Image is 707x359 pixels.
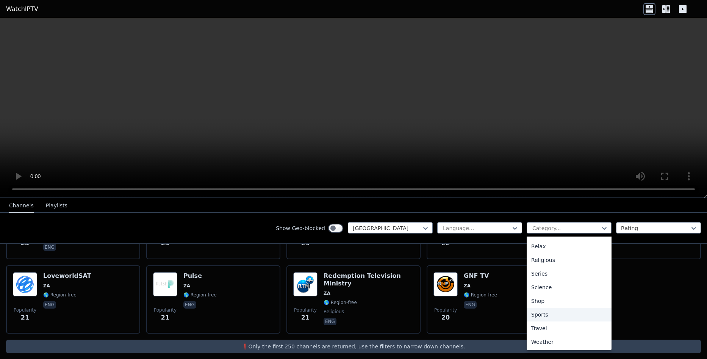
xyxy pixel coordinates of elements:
span: Popularity [294,307,317,313]
a: WatchIPTV [6,5,38,14]
span: ZA [43,283,50,289]
img: GNF TV [433,272,458,296]
p: eng [324,318,336,325]
div: Science [527,281,612,294]
h6: LoveworldSAT [43,272,91,280]
span: 🌎 Region-free [464,292,497,298]
label: Show Geo-blocked [276,224,325,232]
p: eng [43,301,56,309]
img: Pulse [153,272,177,296]
span: Popularity [434,307,457,313]
div: Weather [527,335,612,349]
p: eng [464,301,477,309]
p: eng [43,243,56,251]
span: 🌎 Region-free [43,292,77,298]
div: Shop [527,294,612,308]
span: ZA [183,283,190,289]
div: Relax [527,240,612,253]
h6: Pulse [183,272,217,280]
img: Redemption Television Ministry [293,272,318,296]
div: Sports [527,308,612,321]
span: Popularity [154,307,177,313]
h6: GNF TV [464,272,497,280]
p: ❗️Only the first 250 channels are returned, use the filters to narrow down channels. [9,343,698,350]
span: 21 [301,313,310,322]
span: 21 [21,313,29,322]
div: Series [527,267,612,281]
div: Travel [527,321,612,335]
button: Channels [9,199,34,213]
img: LoveworldSAT [13,272,37,296]
div: Religious [527,253,612,267]
span: 21 [161,313,169,322]
button: Playlists [46,199,67,213]
span: ZA [324,290,330,296]
span: Popularity [14,307,36,313]
span: 🌎 Region-free [183,292,217,298]
span: religious [324,309,344,315]
p: eng [183,301,196,309]
span: 20 [441,313,450,322]
span: 🌎 Region-free [324,299,357,306]
span: ZA [464,283,471,289]
h6: Redemption Television Ministry [324,272,414,287]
